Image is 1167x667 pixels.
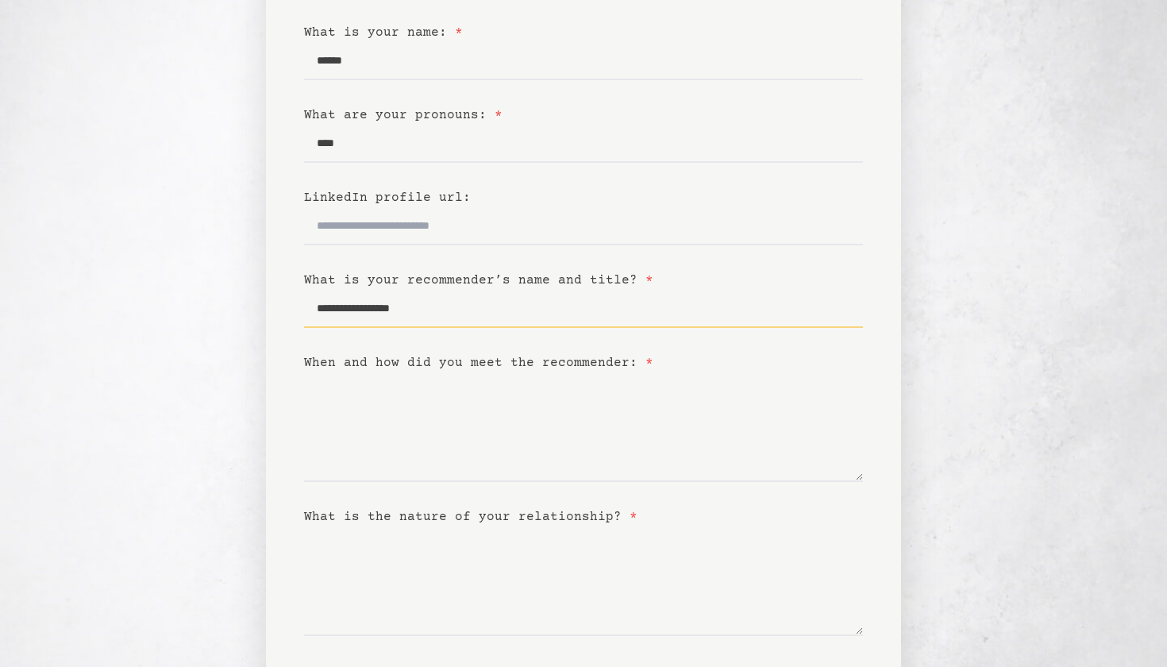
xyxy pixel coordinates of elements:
label: What is the nature of your relationship? [304,510,637,524]
label: What is your name: [304,25,463,40]
label: What are your pronouns: [304,108,503,122]
label: LinkedIn profile url: [304,191,471,205]
label: What is your recommender’s name and title? [304,273,653,287]
label: When and how did you meet the recommender: [304,356,653,370]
